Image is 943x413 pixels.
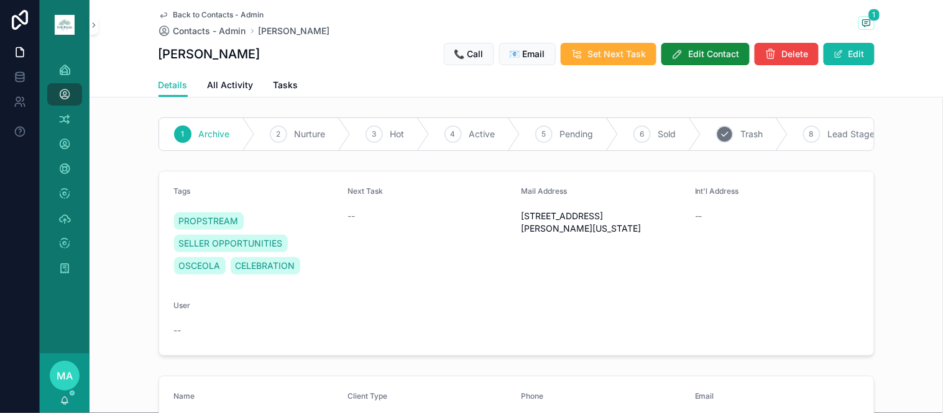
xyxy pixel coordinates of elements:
span: 📧 Email [510,48,545,60]
button: Edit Contact [661,43,750,65]
span: Client Type [347,391,387,401]
a: Details [159,74,188,98]
button: 📞 Call [444,43,494,65]
h1: [PERSON_NAME] [159,45,260,63]
span: Archive [199,128,230,140]
span: -- [347,210,355,222]
span: -- [174,324,182,337]
div: scrollable content [40,50,90,296]
span: Int'l Address [695,186,739,196]
button: 📧 Email [499,43,556,65]
span: Tags [174,186,191,196]
a: [PERSON_NAME] [259,25,330,37]
span: Back to Contacts - Admin [173,10,264,20]
span: Phone [522,391,544,401]
span: Sold [658,128,676,140]
span: OSCEOLA [179,260,221,272]
span: SELLER OPPORTUNITIES [179,237,283,250]
a: All Activity [208,74,254,99]
span: Lead Stage [828,128,875,140]
span: Email [695,391,714,401]
a: Tasks [274,74,298,99]
span: MA [57,368,73,383]
img: App logo [55,15,75,35]
span: 4 [451,129,456,139]
span: Pending [560,128,594,140]
span: Mail Address [522,186,568,196]
button: 1 [858,16,875,32]
span: Set Next Task [588,48,646,60]
span: Edit Contact [689,48,740,60]
button: Delete [755,43,819,65]
span: User [174,301,191,310]
span: 1 [868,9,880,21]
span: [STREET_ADDRESS][PERSON_NAME][US_STATE] [522,210,686,235]
span: Trash [741,128,763,140]
span: Name [174,391,195,401]
span: Contacts - Admin [173,25,246,37]
span: -- [695,210,702,222]
a: OSCEOLA [174,257,226,275]
span: 2 [276,129,280,139]
span: PROPSTREAM [179,215,239,227]
a: CELEBRATION [231,257,300,275]
span: Hot [390,128,405,140]
button: Edit [824,43,875,65]
a: PROPSTREAM [174,212,244,230]
a: SELLER OPPORTUNITIES [174,235,288,252]
span: Next Task [347,186,383,196]
a: Contacts - Admin [159,25,246,37]
a: Back to Contacts - Admin [159,10,264,20]
span: 📞 Call [454,48,484,60]
span: Delete [782,48,809,60]
span: 5 [541,129,546,139]
span: All Activity [208,79,254,91]
button: Set Next Task [561,43,656,65]
span: Active [469,128,495,140]
span: 8 [809,129,814,139]
span: 1 [181,129,184,139]
span: Details [159,79,188,91]
span: Tasks [274,79,298,91]
span: Nurture [295,128,326,140]
span: CELEBRATION [236,260,295,272]
span: 3 [372,129,376,139]
span: 6 [640,129,644,139]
